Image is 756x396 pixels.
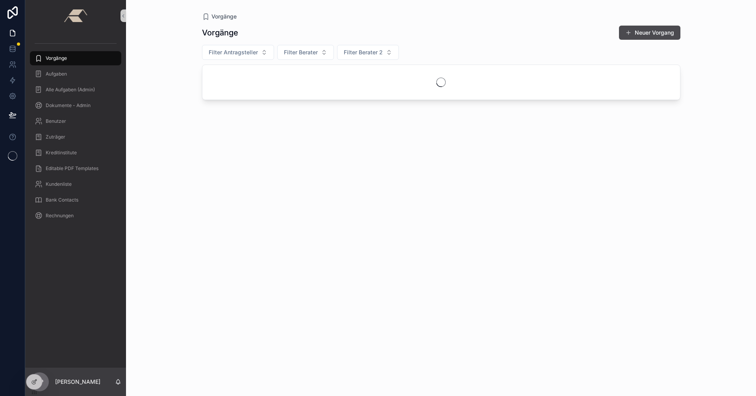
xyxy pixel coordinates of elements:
span: Rechnungen [46,213,74,219]
a: Kundenliste [30,177,121,191]
a: Vorgänge [202,13,237,20]
span: Editable PDF Templates [46,165,98,172]
a: Aufgaben [30,67,121,81]
h1: Vorgänge [202,27,238,38]
a: Benutzer [30,114,121,128]
span: Kundenliste [46,181,72,187]
span: Benutzer [46,118,66,124]
span: Filter Berater 2 [344,48,383,56]
button: Select Button [202,45,274,60]
a: Kreditinstitute [30,146,121,160]
a: Vorgänge [30,51,121,65]
p: [PERSON_NAME] [55,378,100,386]
span: Filter Berater [284,48,318,56]
a: Editable PDF Templates [30,161,121,176]
span: Dokumente - Admin [46,102,91,109]
button: Select Button [337,45,399,60]
span: Aufgaben [46,71,67,77]
img: App logo [64,9,87,22]
span: Bank Contacts [46,197,78,203]
span: Alle Aufgaben (Admin) [46,87,95,93]
span: Zuträger [46,134,65,140]
button: Select Button [277,45,334,60]
span: Vorgänge [46,55,67,61]
a: Bank Contacts [30,193,121,207]
span: Vorgänge [211,13,237,20]
a: Dokumente - Admin [30,98,121,113]
a: Rechnungen [30,209,121,223]
button: Neuer Vorgang [619,26,680,40]
span: Kreditinstitute [46,150,77,156]
div: scrollable content [25,31,126,233]
a: Zuträger [30,130,121,144]
span: Filter Antragsteller [209,48,258,56]
a: Alle Aufgaben (Admin) [30,83,121,97]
